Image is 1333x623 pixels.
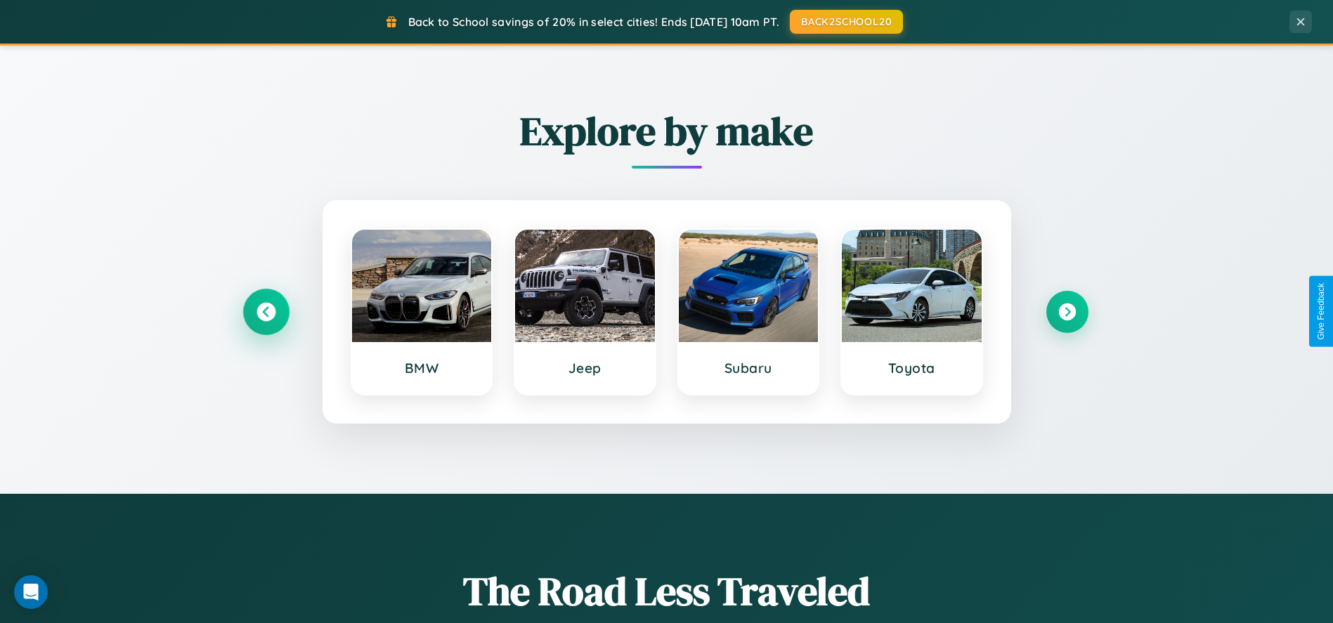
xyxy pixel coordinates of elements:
[790,10,903,34] button: BACK2SCHOOL20
[245,564,1088,618] h1: The Road Less Traveled
[14,575,48,609] div: Open Intercom Messenger
[693,360,805,376] h3: Subaru
[1316,283,1326,340] div: Give Feedback
[856,360,968,376] h3: Toyota
[529,360,641,376] h3: Jeep
[408,15,779,29] span: Back to School savings of 20% in select cities! Ends [DATE] 10am PT.
[245,104,1088,158] h2: Explore by make
[366,360,478,376] h3: BMW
